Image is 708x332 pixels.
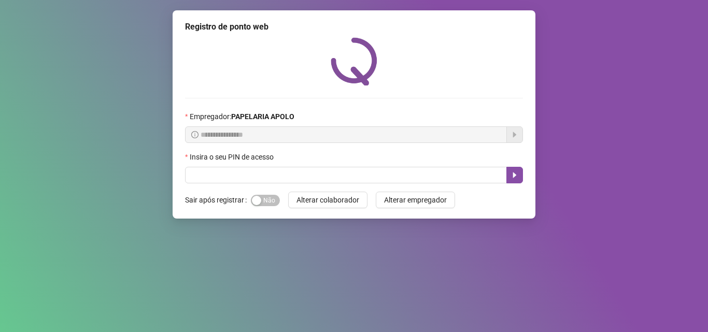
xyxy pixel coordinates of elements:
span: Alterar empregador [384,194,447,206]
label: Insira o seu PIN de acesso [185,151,280,163]
span: Empregador : [190,111,294,122]
button: Alterar colaborador [288,192,367,208]
span: caret-right [511,171,519,179]
label: Sair após registrar [185,192,251,208]
strong: PAPELARIA APOLO [231,112,294,121]
span: info-circle [191,131,199,138]
div: Registro de ponto web [185,21,523,33]
button: Alterar empregador [376,192,455,208]
span: Alterar colaborador [296,194,359,206]
img: QRPoint [331,37,377,85]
